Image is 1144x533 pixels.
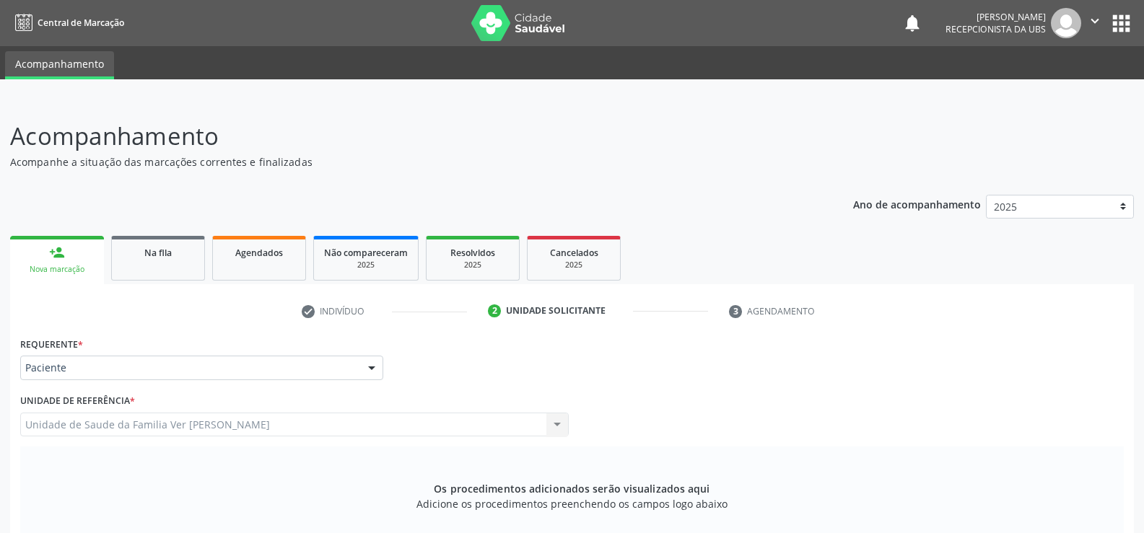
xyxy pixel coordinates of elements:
[20,390,135,413] label: Unidade de referência
[324,260,408,270] div: 2025
[20,264,94,275] div: Nova marcação
[10,118,797,154] p: Acompanhamento
[488,304,501,317] div: 2
[144,247,172,259] span: Na fila
[416,496,728,511] span: Adicione os procedimentos preenchendo os campos logo abaixo
[10,154,797,169] p: Acompanhe a situação das marcações correntes e finalizadas
[450,247,495,259] span: Resolvidos
[1087,13,1103,29] i: 
[550,247,598,259] span: Cancelados
[20,333,83,356] label: Requerente
[25,361,354,375] span: Paciente
[506,304,606,317] div: Unidade solicitante
[1081,8,1109,38] button: 
[235,247,283,259] span: Agendados
[434,481,709,496] span: Os procedimentos adicionados serão visualizados aqui
[10,11,124,35] a: Central de Marcação
[902,13,922,33] button: notifications
[538,260,610,270] div: 2025
[853,195,981,213] p: Ano de acompanhamento
[49,245,65,260] div: person_add
[38,17,124,29] span: Central de Marcação
[437,260,509,270] div: 2025
[324,247,408,259] span: Não compareceram
[1109,11,1134,36] button: apps
[5,51,114,79] a: Acompanhamento
[1051,8,1081,38] img: img
[946,23,1046,35] span: Recepcionista da UBS
[946,11,1046,23] div: [PERSON_NAME]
